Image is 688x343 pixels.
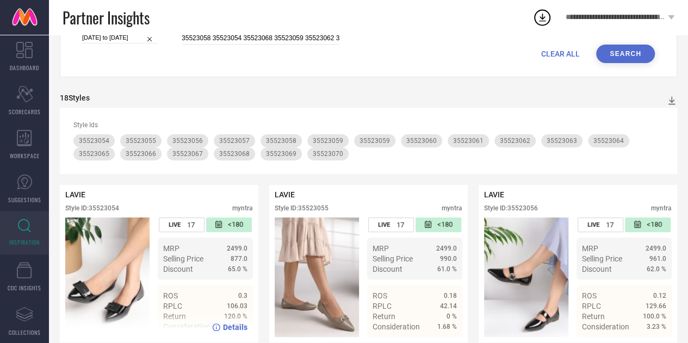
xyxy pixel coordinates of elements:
[238,292,247,300] span: 0.3
[266,150,296,158] span: 35523069
[582,254,622,263] span: Selling Price
[172,150,203,158] span: 35523067
[596,45,655,63] button: Search
[373,244,389,253] span: MRP
[453,137,484,145] span: 35523061
[313,150,343,158] span: 35523070
[444,292,457,300] span: 0.18
[212,323,247,332] a: Details
[232,204,253,212] div: myntra
[65,217,150,337] img: Style preview image
[442,204,462,212] div: myntra
[126,150,156,158] span: 35523066
[378,221,390,228] span: LIVE
[10,64,39,72] span: DASHBOARD
[649,255,666,263] span: 961.0
[227,302,247,310] span: 106.03
[532,8,552,27] div: Open download list
[647,265,666,273] span: 62.0 %
[484,217,568,337] img: Style preview image
[79,150,109,158] span: 35523065
[172,137,203,145] span: 35523056
[163,254,203,263] span: Selling Price
[643,313,666,320] span: 100.0 %
[647,220,662,229] span: <180
[9,328,41,336] span: COLLECTIONS
[500,137,530,145] span: 35523062
[582,291,597,300] span: ROS
[484,190,504,199] span: LAVIE
[169,221,181,228] span: LIVE
[593,137,624,145] span: 35523064
[9,238,40,246] span: INSPIRATION
[159,217,204,232] div: Number of days the style has been live on the platform
[219,150,250,158] span: 35523068
[313,137,343,145] span: 35523059
[60,93,90,102] div: 18 Styles
[578,217,623,232] div: Number of days the style has been live on the platform
[373,322,420,331] span: Consideration
[436,245,457,252] span: 2499.0
[406,137,437,145] span: 35523060
[182,32,339,45] input: Enter comma separated style ids e.g. 12345, 67890
[647,323,666,330] span: 3.23 %
[79,137,109,145] span: 35523054
[8,284,41,292] span: CDC INSIGHTS
[582,244,598,253] span: MRP
[396,221,404,229] span: 17
[126,137,156,145] span: 35523055
[440,302,457,310] span: 42.14
[651,204,672,212] div: myntra
[266,137,296,145] span: 35523058
[228,265,247,273] span: 65.0 %
[206,217,252,232] div: Number of days since the style was first listed on the platform
[541,49,580,58] span: CLEAR ALL
[163,244,179,253] span: MRP
[275,190,295,199] span: LAVIE
[368,217,414,232] div: Number of days the style has been live on the platform
[653,292,666,300] span: 0.12
[8,196,41,204] span: SUGGESTIONS
[373,302,392,310] span: RPLC
[82,32,157,43] input: Select time period
[437,323,457,330] span: 1.68 %
[437,265,457,273] span: 61.0 %
[63,7,150,29] span: Partner Insights
[587,221,599,228] span: LIVE
[582,302,601,310] span: RPLC
[163,291,178,300] span: ROS
[606,221,613,229] span: 17
[582,322,629,331] span: Consideration
[484,217,568,337] div: Click to view image
[416,217,461,232] div: Number of days since the style was first listed on the platform
[275,217,359,337] div: Click to view image
[547,137,577,145] span: 35523063
[228,220,243,229] span: <180
[65,204,119,212] div: Style ID: 35523054
[373,265,402,273] span: Discount
[65,217,150,337] div: Click to view image
[275,217,359,337] img: Style preview image
[582,265,612,273] span: Discount
[65,190,85,199] span: LAVIE
[9,108,41,116] span: SCORECARDS
[275,204,328,212] div: Style ID: 35523055
[219,137,250,145] span: 35523057
[582,312,605,321] span: Return
[223,323,247,332] span: Details
[373,291,387,300] span: ROS
[625,217,671,232] div: Number of days since the style was first listed on the platform
[646,302,666,310] span: 129.66
[163,302,182,310] span: RPLC
[437,220,453,229] span: <180
[227,245,247,252] span: 2499.0
[163,265,193,273] span: Discount
[484,204,538,212] div: Style ID: 35523056
[231,255,247,263] span: 877.0
[373,254,413,263] span: Selling Price
[440,255,457,263] span: 990.0
[646,245,666,252] span: 2499.0
[10,152,40,160] span: WORKSPACE
[447,313,457,320] span: 0 %
[73,121,664,129] div: Style Ids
